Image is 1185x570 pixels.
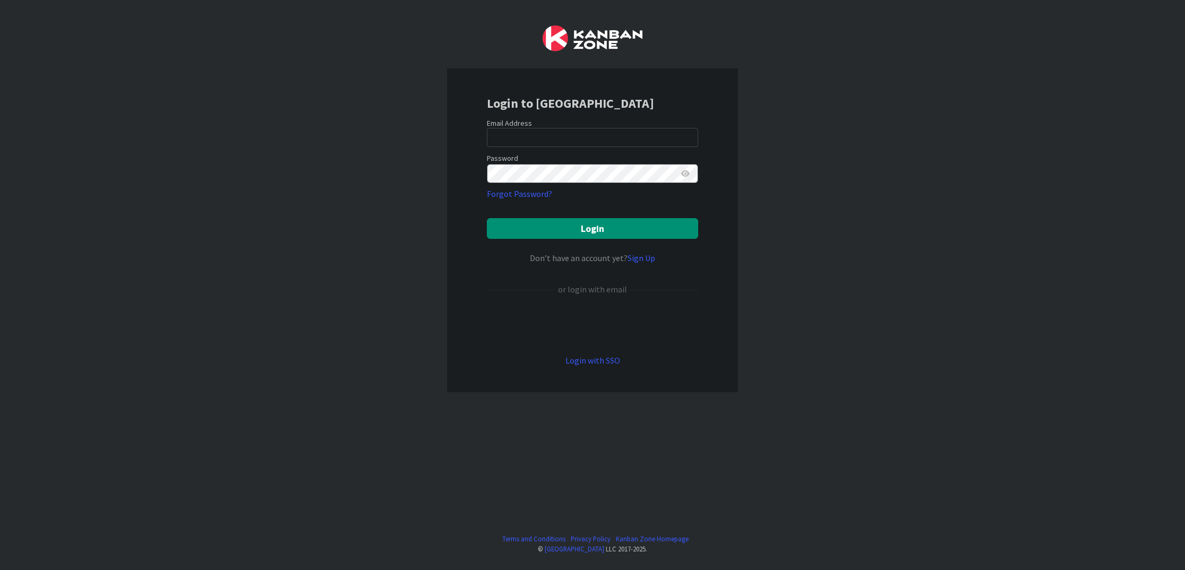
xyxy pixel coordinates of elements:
[571,534,611,544] a: Privacy Policy
[545,545,604,553] a: [GEOGRAPHIC_DATA]
[628,253,655,263] a: Sign Up
[487,118,532,128] label: Email Address
[487,187,552,200] a: Forgot Password?
[482,313,703,336] iframe: Knop Inloggen met Google
[616,534,689,544] a: Kanban Zone Homepage
[487,153,518,164] label: Password
[555,283,630,296] div: or login with email
[502,534,565,544] a: Terms and Conditions
[543,25,642,51] img: Kanban Zone
[487,218,698,239] button: Login
[487,95,654,111] b: Login to [GEOGRAPHIC_DATA]
[497,544,689,554] div: © LLC 2017- 2025 .
[487,252,698,264] div: Don’t have an account yet?
[565,355,620,366] a: Login with SSO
